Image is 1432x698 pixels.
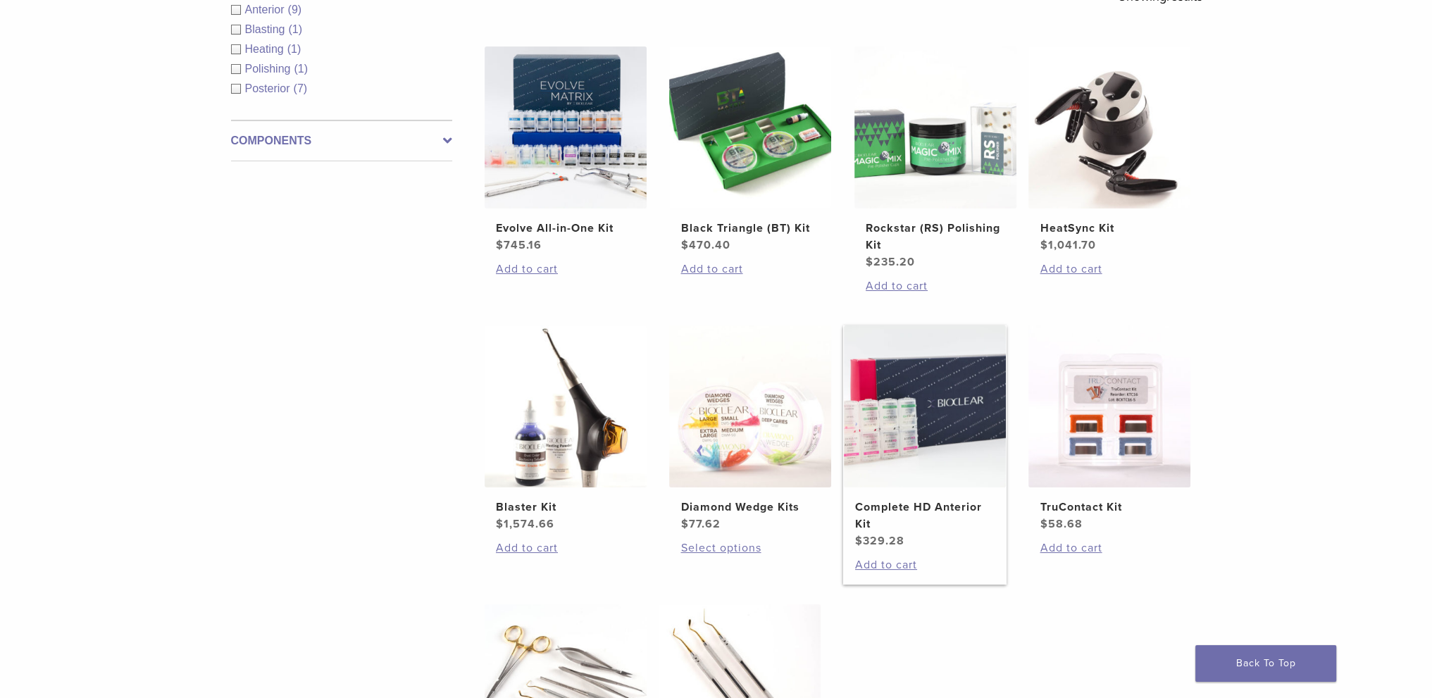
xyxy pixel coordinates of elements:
[1040,499,1179,516] h2: TruContact Kit
[496,499,635,516] h2: Blaster Kit
[1040,238,1047,252] span: $
[854,46,1016,208] img: Rockstar (RS) Polishing Kit
[245,63,294,75] span: Polishing
[485,46,647,208] img: Evolve All-in-One Kit
[844,325,1006,487] img: Complete HD Anterior Kit
[855,534,863,548] span: $
[245,4,288,15] span: Anterior
[680,499,820,516] h2: Diamond Wedge Kits
[496,238,504,252] span: $
[680,238,730,252] bdi: 470.40
[1028,325,1192,532] a: TruContact KitTruContact Kit $58.68
[245,23,289,35] span: Blasting
[866,255,873,269] span: $
[855,499,995,532] h2: Complete HD Anterior Kit
[1028,325,1190,487] img: TruContact Kit
[668,46,833,254] a: Black Triangle (BT) KitBlack Triangle (BT) Kit $470.40
[855,534,904,548] bdi: 329.28
[1040,540,1179,556] a: Add to cart: “TruContact Kit”
[1195,645,1336,682] a: Back To Top
[294,82,308,94] span: (7)
[854,46,1018,270] a: Rockstar (RS) Polishing KitRockstar (RS) Polishing Kit $235.20
[668,325,833,532] a: Diamond Wedge KitsDiamond Wedge Kits $77.62
[1040,261,1179,278] a: Add to cart: “HeatSync Kit”
[1028,46,1190,208] img: HeatSync Kit
[231,132,452,149] label: Components
[866,255,915,269] bdi: 235.20
[1028,46,1192,254] a: HeatSync KitHeatSync Kit $1,041.70
[669,46,831,208] img: Black Triangle (BT) Kit
[866,278,1005,294] a: Add to cart: “Rockstar (RS) Polishing Kit”
[485,325,647,487] img: Blaster Kit
[680,540,820,556] a: Select options for “Diamond Wedge Kits”
[843,325,1007,549] a: Complete HD Anterior KitComplete HD Anterior Kit $329.28
[496,517,554,531] bdi: 1,574.66
[294,63,308,75] span: (1)
[866,220,1005,254] h2: Rockstar (RS) Polishing Kit
[680,220,820,237] h2: Black Triangle (BT) Kit
[496,540,635,556] a: Add to cart: “Blaster Kit”
[1040,517,1082,531] bdi: 58.68
[855,556,995,573] a: Add to cart: “Complete HD Anterior Kit”
[245,82,294,94] span: Posterior
[496,220,635,237] h2: Evolve All-in-One Kit
[496,261,635,278] a: Add to cart: “Evolve All-in-One Kit”
[288,23,302,35] span: (1)
[287,43,301,55] span: (1)
[484,325,648,532] a: Blaster KitBlaster Kit $1,574.66
[680,517,688,531] span: $
[680,517,720,531] bdi: 77.62
[496,238,542,252] bdi: 745.16
[1040,238,1095,252] bdi: 1,041.70
[496,517,504,531] span: $
[288,4,302,15] span: (9)
[669,325,831,487] img: Diamond Wedge Kits
[1040,517,1047,531] span: $
[680,261,820,278] a: Add to cart: “Black Triangle (BT) Kit”
[245,43,287,55] span: Heating
[1040,220,1179,237] h2: HeatSync Kit
[484,46,648,254] a: Evolve All-in-One KitEvolve All-in-One Kit $745.16
[680,238,688,252] span: $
